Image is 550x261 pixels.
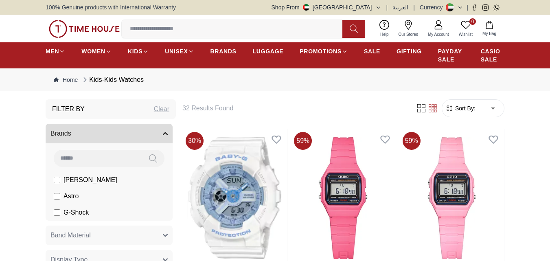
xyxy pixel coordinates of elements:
button: Brands [46,124,173,143]
a: Our Stores [394,18,423,39]
div: Kids-Kids Watches [81,75,144,85]
span: Brands [50,129,71,138]
button: العربية [392,3,408,11]
span: Astro [64,191,79,201]
span: LUGGAGE [253,47,284,55]
h6: 32 Results Found [182,103,406,113]
img: ... [49,20,120,38]
button: Band Material [46,226,173,245]
span: 30 % [186,132,204,150]
div: Clear [154,104,169,114]
a: BRANDS [210,44,237,59]
button: My Bag [478,19,501,38]
span: Sort By: [454,104,475,112]
span: PROMOTIONS [300,47,342,55]
span: Wishlist [456,31,476,37]
span: CASIO SALE [481,47,504,64]
span: Our Stores [395,31,421,37]
a: MEN [46,44,65,59]
a: GIFTING [397,44,422,59]
span: BRANDS [210,47,237,55]
nav: Breadcrumb [46,68,504,91]
input: [PERSON_NAME] [54,177,60,183]
div: Currency [420,3,446,11]
a: 0Wishlist [454,18,478,39]
a: WOMEN [81,44,112,59]
span: Help [377,31,392,37]
span: KIDS [128,47,142,55]
span: GIFTING [397,47,422,55]
a: PROMOTIONS [300,44,348,59]
a: Facebook [471,4,478,11]
img: United Arab Emirates [303,4,309,11]
span: MEN [46,47,59,55]
span: | [413,3,415,11]
a: Instagram [482,4,489,11]
h3: Filter By [52,104,85,114]
input: Astro [54,193,60,200]
span: Band Material [50,230,91,240]
span: My Bag [479,31,500,37]
span: 100% Genuine products with International Warranty [46,3,176,11]
span: UNISEX [165,47,188,55]
a: CASIO SALE [481,44,504,67]
a: LUGGAGE [253,44,284,59]
span: SALE [364,47,380,55]
span: 59 % [403,132,421,150]
a: Whatsapp [493,4,500,11]
input: G-Shock [54,209,60,216]
span: My Account [425,31,452,37]
a: SALE [364,44,380,59]
span: [PERSON_NAME] [64,175,117,185]
span: G-Shock [64,208,89,217]
span: 0 [469,18,476,25]
a: KIDS [128,44,149,59]
a: PAYDAY SALE [438,44,465,67]
span: WOMEN [81,47,105,55]
a: Home [54,76,78,84]
a: UNISEX [165,44,194,59]
a: Help [375,18,394,39]
button: Sort By: [445,104,475,112]
span: | [386,3,388,11]
span: 59 % [294,132,312,150]
span: | [467,3,468,11]
span: PAYDAY SALE [438,47,465,64]
button: Shop From[GEOGRAPHIC_DATA] [272,3,381,11]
